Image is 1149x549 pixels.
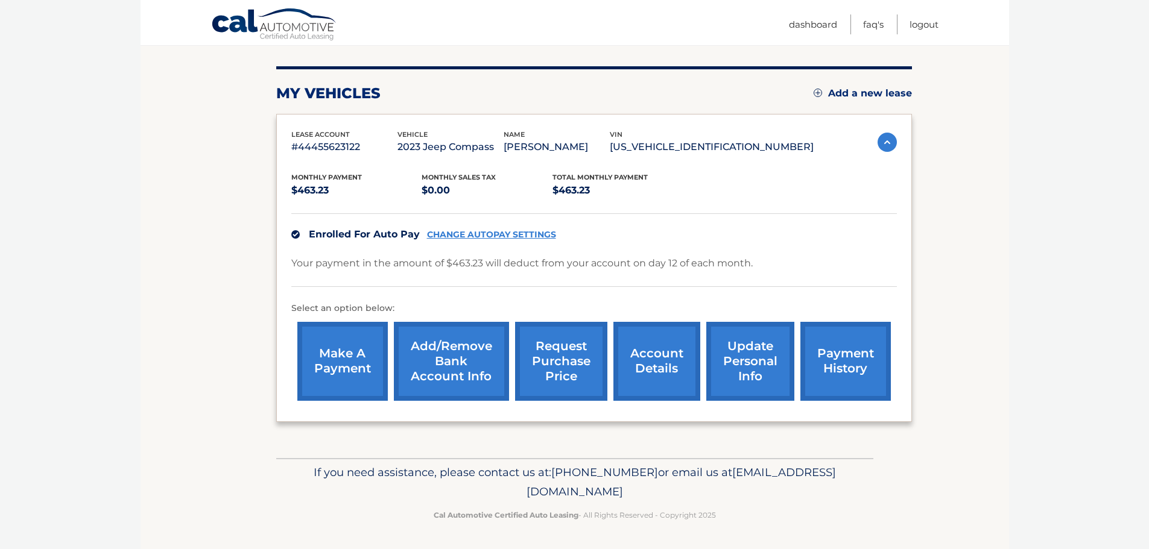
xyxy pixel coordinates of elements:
[613,322,700,401] a: account details
[427,230,556,240] a: CHANGE AUTOPAY SETTINGS
[552,182,683,199] p: $463.23
[284,509,866,521] p: - All Rights Reserved - Copyright 2025
[291,255,753,272] p: Your payment in the amount of $463.23 will deduct from your account on day 12 of each month.
[610,139,814,155] p: [US_VEHICLE_IDENTIFICATION_NUMBER]
[211,8,338,43] a: Cal Automotive
[552,173,648,181] span: Total Monthly Payment
[394,322,509,401] a: Add/Remove bank account info
[814,87,912,99] a: Add a new lease
[551,465,658,479] span: [PHONE_NUMBER]
[397,130,428,139] span: vehicle
[800,322,891,401] a: payment history
[515,322,607,401] a: request purchase price
[422,173,496,181] span: Monthly sales Tax
[789,14,837,34] a: Dashboard
[706,322,794,401] a: update personal info
[504,130,525,139] span: name
[863,14,884,34] a: FAQ's
[284,463,866,501] p: If you need assistance, please contact us at: or email us at
[814,89,822,97] img: add.svg
[291,230,300,239] img: check.svg
[276,84,381,102] h2: my vehicles
[291,301,897,316] p: Select an option below:
[291,130,350,139] span: lease account
[504,139,610,155] p: [PERSON_NAME]
[291,173,362,181] span: Monthly Payment
[397,139,504,155] p: 2023 Jeep Compass
[910,14,939,34] a: Logout
[610,130,622,139] span: vin
[434,510,578,519] strong: Cal Automotive Certified Auto Leasing
[291,139,397,155] p: #44455623122
[297,322,388,401] a: make a payment
[878,133,897,152] img: accordion-active.svg
[291,182,422,199] p: $463.23
[422,182,552,199] p: $0.00
[309,228,420,240] span: Enrolled For Auto Pay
